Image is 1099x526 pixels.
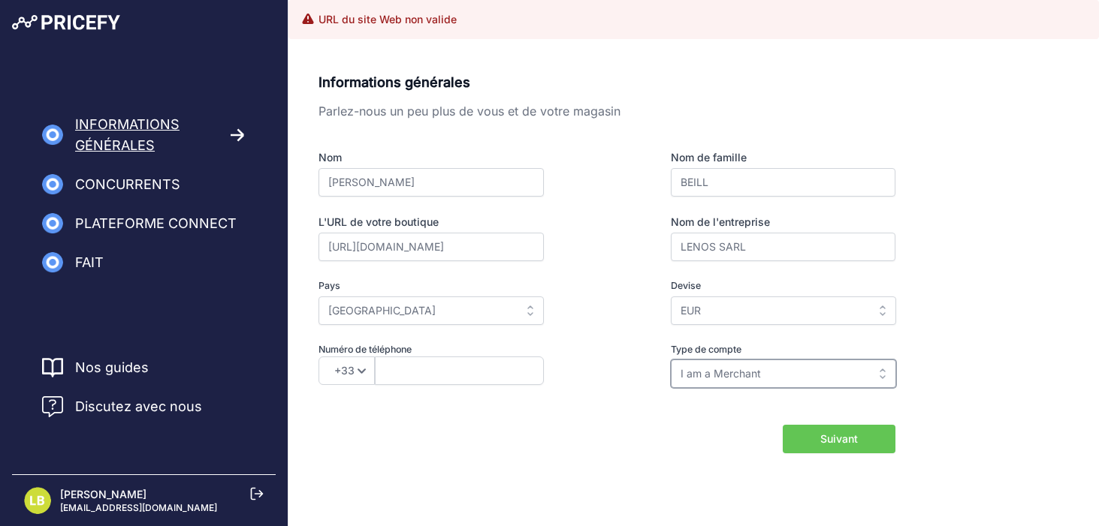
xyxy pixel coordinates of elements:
font: [EMAIL_ADDRESS][DOMAIN_NAME] [60,502,217,513]
font: Nom [319,151,342,164]
input: Sélectionnez une option [671,296,896,325]
input: Sélectionnez une option [319,296,544,325]
a: Nos guides [75,357,149,378]
font: Concurrents [75,176,180,192]
img: Logo Pricefy [12,15,120,30]
font: Suivant [820,432,858,445]
button: Suivant [783,425,895,453]
font: Discutez avec nous [75,398,202,414]
font: Pays [319,280,340,291]
font: Devise [671,280,701,291]
font: Parlez-nous un peu plus de vous et de votre magasin [319,104,620,119]
font: Informations générales [319,74,470,90]
font: Fait [75,254,104,270]
font: URL du site Web non valide [319,13,457,26]
input: Sélectionnez une option [671,359,896,388]
font: Nom de famille [671,151,747,164]
font: [PERSON_NAME] [60,488,146,500]
font: Type de compte [671,344,741,355]
input: https://www.storeurl.com [319,233,544,261]
font: Plateforme Connect [75,215,237,231]
input: Société à responsabilité limitée [671,233,895,261]
font: Informations générales [75,116,180,153]
font: Nos guides [75,359,149,375]
font: Nom de l'entreprise [671,215,770,228]
a: Discutez avec nous [42,396,202,417]
font: Numéro de téléphone [319,344,412,355]
font: L'URL de votre boutique [319,215,439,228]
